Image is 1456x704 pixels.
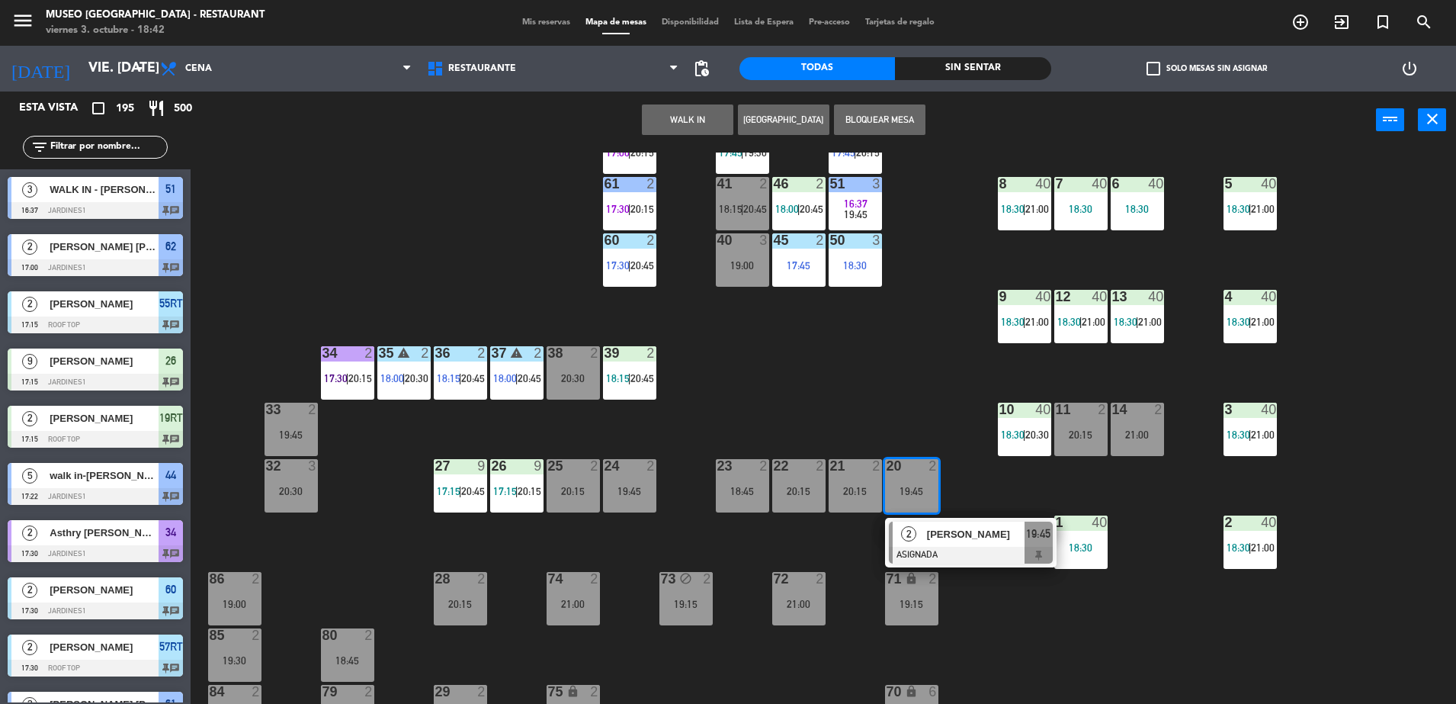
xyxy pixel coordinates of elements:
div: 2 [590,346,599,360]
div: 73 [661,572,662,586]
input: Filtrar por nombre... [49,139,167,156]
div: 33 [266,403,267,416]
div: 2 [477,685,486,699]
div: 20:30 [265,486,318,497]
div: 2 [534,346,543,360]
button: Bloquear Mesa [834,104,925,135]
div: 19:00 [716,260,769,271]
div: 50 [830,233,831,247]
div: 40 [1261,290,1276,304]
div: 7 [1056,177,1057,191]
label: Solo mesas sin asignar [1147,62,1267,76]
span: | [459,485,462,497]
i: add_circle_outline [1291,13,1310,31]
span: | [402,372,406,384]
span: 2 [22,640,37,655]
div: 12 [1056,290,1057,304]
span: | [1249,316,1252,328]
div: 32 [266,459,267,473]
div: 40 [1261,177,1276,191]
div: Sin sentar [895,57,1050,80]
span: 60 [165,580,176,599]
i: turned_in_not [1374,13,1392,31]
span: 44 [165,466,176,484]
div: 45 [774,233,775,247]
span: | [854,146,857,159]
span: 62 [165,237,176,256]
div: 2 [590,572,599,586]
span: 21:00 [1082,316,1105,328]
div: 40 [1148,290,1163,304]
span: | [1079,316,1082,328]
span: 17:30 [606,259,630,272]
div: 40 [1035,290,1050,304]
span: | [1249,542,1252,554]
button: WALK IN [642,104,733,135]
span: 20:45 [518,372,541,384]
span: 5 [22,468,37,484]
span: | [346,372,349,384]
div: 11 [1056,403,1057,416]
i: block [679,572,692,585]
span: | [1249,429,1252,441]
span: 34 [165,523,176,542]
div: 40 [1261,403,1276,416]
div: 41 [717,177,718,191]
div: 3 [872,177,881,191]
i: search [1415,13,1433,31]
span: 20:15 [630,203,654,215]
span: 20:15 [856,146,880,159]
div: 5 [1225,177,1226,191]
span: 16:37 [844,198,868,210]
span: Mapa de mesas [578,18,654,27]
span: 20:30 [405,372,428,384]
span: 21:00 [1251,429,1275,441]
span: | [1249,203,1252,215]
button: close [1418,108,1446,131]
div: 2 [364,628,374,642]
div: 2 [646,177,656,191]
span: [PERSON_NAME] [50,582,159,598]
span: 2 [22,526,37,541]
div: 20:15 [434,599,487,609]
span: | [1023,316,1026,328]
div: 2 [590,459,599,473]
span: 18:30 [1001,316,1025,328]
div: 75 [548,685,549,699]
i: lock [566,685,579,698]
div: 2 [759,177,768,191]
div: 18:30 [829,260,882,271]
span: 57RT [159,638,183,656]
div: 21:00 [772,599,826,609]
div: 46 [774,177,775,191]
span: 17:45 [719,146,742,159]
span: 19:45 [844,208,868,220]
div: 40 [1092,177,1107,191]
span: 2 [22,239,37,255]
span: | [1136,316,1139,328]
div: 2 [1225,516,1226,529]
span: 18:30 [1114,316,1137,328]
div: 2 [252,628,261,642]
div: 2 [703,572,712,586]
div: 9 [534,459,543,473]
div: 21:00 [1111,429,1164,440]
span: | [1023,429,1026,441]
span: 17:15 [493,485,517,497]
span: 19RT [159,409,183,427]
div: 2 [252,685,261,699]
span: 51 [165,180,176,198]
span: pending_actions [692,59,710,78]
span: 17:30 [324,372,348,384]
div: 21:00 [547,599,600,609]
div: 34 [322,346,323,360]
div: 4 [1225,290,1226,304]
div: 2 [364,685,374,699]
span: 2 [22,411,37,426]
div: 19:15 [885,599,938,609]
